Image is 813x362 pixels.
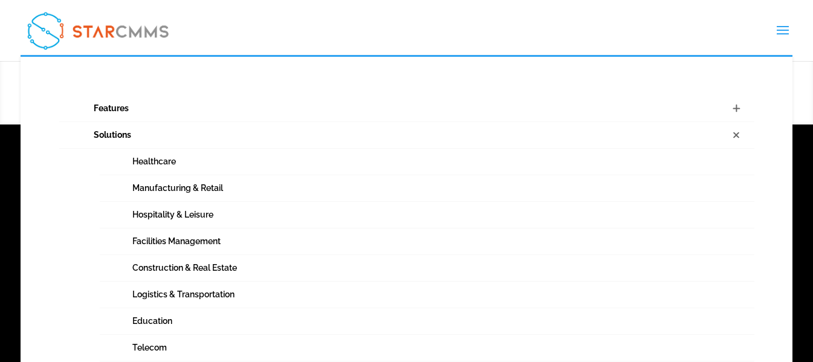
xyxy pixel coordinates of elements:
a: Healthcare [100,149,754,175]
a: Hospitality & Leisure [100,202,754,228]
a: Facilities Management [100,228,754,255]
a: Features [59,95,754,122]
a: Solutions [59,122,754,149]
a: Telecom [100,335,754,361]
a: Logistics & Transportation [100,282,754,308]
a: Manufacturing & Retail [100,175,754,202]
a: Education [100,308,754,335]
iframe: Chat Widget [753,304,813,362]
a: Construction & Real Estate [100,255,754,282]
img: StarCMMS [21,5,175,56]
